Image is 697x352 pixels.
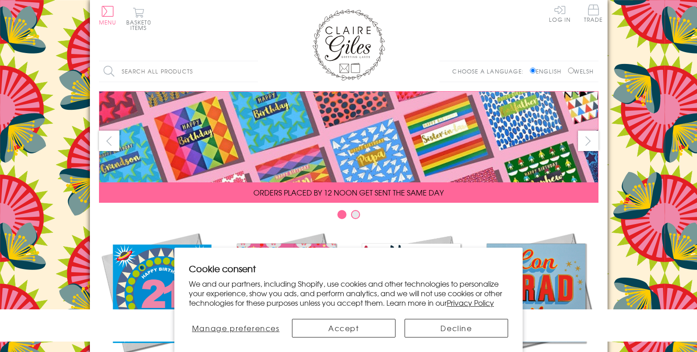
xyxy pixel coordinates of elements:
a: Log In [549,5,571,22]
button: Menu [99,6,117,25]
a: Trade [584,5,603,24]
button: next [578,131,598,151]
input: Welsh [568,68,574,73]
span: Manage preferences [192,323,280,333]
button: Manage preferences [189,319,283,337]
button: Basket0 items [126,7,151,30]
label: English [530,67,566,75]
h2: Cookie consent [189,262,509,275]
span: ORDERS PLACED BY 12 NOON GET SENT THE SAME DAY [253,187,444,198]
span: Trade [584,5,603,22]
button: Carousel Page 1 (Current Slide) [337,210,346,219]
label: Welsh [568,67,594,75]
button: Accept [292,319,395,337]
button: Decline [405,319,508,337]
span: Menu [99,18,117,26]
p: Choose a language: [452,67,528,75]
button: Carousel Page 2 [351,210,360,219]
div: Carousel Pagination [99,210,598,224]
span: 0 items [130,18,151,32]
img: Claire Giles Greetings Cards [312,9,385,81]
a: Privacy Policy [447,297,494,308]
input: English [530,68,536,73]
input: Search [249,61,258,82]
p: We and our partners, including Shopify, use cookies and other technologies to personalize your ex... [189,279,509,307]
input: Search all products [99,61,258,82]
button: prev [99,131,119,151]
